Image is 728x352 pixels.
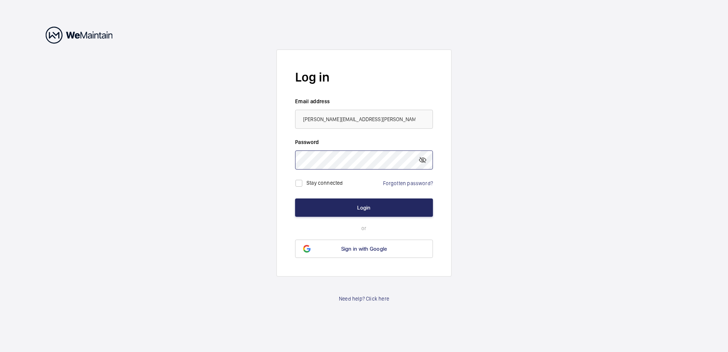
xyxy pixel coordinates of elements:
label: Stay connected [307,180,343,186]
button: Login [295,198,433,217]
label: Password [295,138,433,146]
p: or [295,224,433,232]
span: Sign in with Google [341,246,387,252]
label: Email address [295,98,433,105]
h2: Log in [295,68,433,86]
a: Forgotten password? [383,180,433,186]
input: Your email address [295,110,433,129]
a: Need help? Click here [339,295,389,302]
